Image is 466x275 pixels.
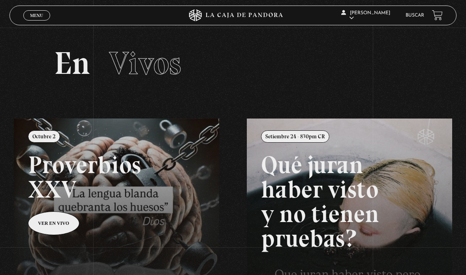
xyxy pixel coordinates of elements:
[109,44,181,82] span: Vivos
[54,47,412,79] h2: En
[406,13,424,18] a: Buscar
[432,10,443,21] a: View your shopping cart
[341,11,390,21] span: [PERSON_NAME]
[30,13,43,18] span: Menu
[28,20,46,25] span: Cerrar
